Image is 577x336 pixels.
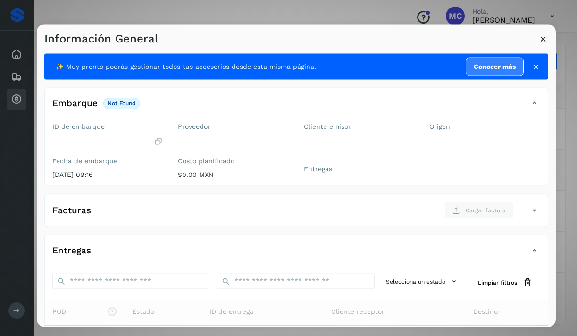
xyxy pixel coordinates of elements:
div: Embarquenot found [45,95,548,119]
p: not found [108,100,136,106]
span: ID de entrega [209,307,253,317]
h3: Información General [44,32,158,46]
label: Proveedor [178,123,289,131]
button: Selecciona un estado [382,274,463,289]
p: $0.00 MXN [178,170,289,178]
label: Entregas [304,165,415,173]
label: Origen [429,123,540,131]
span: ✨ Muy pronto podrás gestionar todos tus accesorios desde esta misma página. [56,62,316,72]
label: Fecha de embarque [52,157,163,165]
button: Limpiar filtros [470,274,540,291]
label: Cliente emisor [304,123,415,131]
p: [DATE] 09:16 [52,170,163,178]
span: Cliente receptor [331,307,385,317]
span: Estado [132,307,154,317]
label: Costo planificado [178,157,289,165]
span: POD [52,307,117,317]
a: Conocer más [466,58,524,76]
button: Cargar factura [444,202,514,219]
label: ID de embarque [52,123,163,131]
div: Entregas [45,243,548,266]
h4: Entregas [52,245,91,256]
h4: Facturas [52,205,91,216]
span: Destino [473,307,498,317]
h4: Embarque [52,98,98,109]
span: Limpiar filtros [478,278,517,286]
span: Cargar factura [466,206,506,215]
div: FacturasCargar factura [45,202,548,227]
